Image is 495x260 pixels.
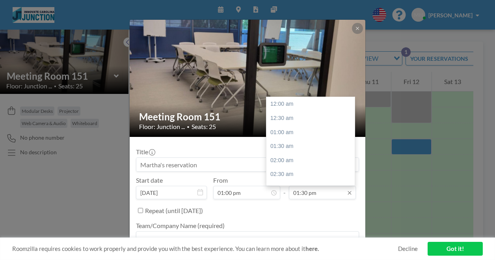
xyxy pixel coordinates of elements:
span: Roomzilla requires cookies to work properly and provide you with the best experience. You can lea... [12,245,398,253]
h2: Meeting Room 151 [139,111,357,123]
div: 12:30 am [266,111,359,125]
a: Decline [398,245,418,253]
label: Team/Company Name (required) [136,222,225,230]
div: 01:30 am [266,139,359,153]
div: 03:00 am [266,181,359,196]
a: Got it! [428,242,483,256]
span: Floor: Junction ... [139,123,185,131]
img: 537.jpg [130,19,366,138]
input: Martha's reservation [136,158,359,171]
span: - [283,179,286,196]
label: From [213,176,228,184]
span: • [187,124,190,130]
label: Repeat (until [DATE]) [145,207,203,215]
span: Seats: 25 [192,123,216,131]
div: 02:00 am [266,153,359,168]
label: Start date [136,176,163,184]
div: 02:30 am [266,167,359,181]
a: here. [305,245,319,252]
div: 01:00 am [266,125,359,140]
label: Title [136,148,154,156]
div: 12:00 am [266,97,359,111]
